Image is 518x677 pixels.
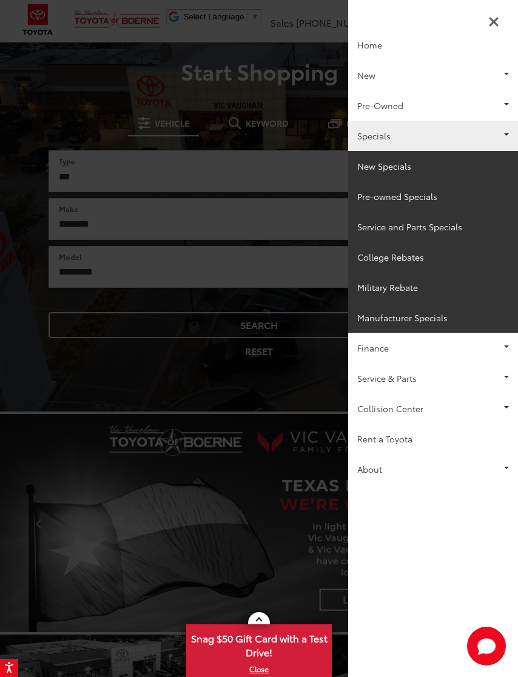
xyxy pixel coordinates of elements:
[467,627,506,665] button: Toggle Chat Window
[348,333,518,363] a: Finance
[485,12,503,30] button: Close Sidebar
[467,627,506,665] svg: Start Chat
[187,625,331,662] span: Snag $50 Gift Card with a Test Drive!
[348,151,518,181] a: New Specials
[348,121,518,151] a: Specials
[348,212,518,242] a: Service and Parts Specials
[348,90,518,121] a: Pre-Owned
[348,60,518,90] a: New
[348,424,518,454] a: Rent a Toyota
[348,363,518,393] a: Service & Parts: Opens in a new tab
[348,181,518,212] a: Pre-owned Specials
[348,393,518,424] a: Collision Center
[348,302,518,333] a: Manufacturer Specials
[348,242,518,272] a: College Rebates
[348,454,518,484] a: About
[348,272,518,302] a: Military Rebate
[348,30,518,60] a: Home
